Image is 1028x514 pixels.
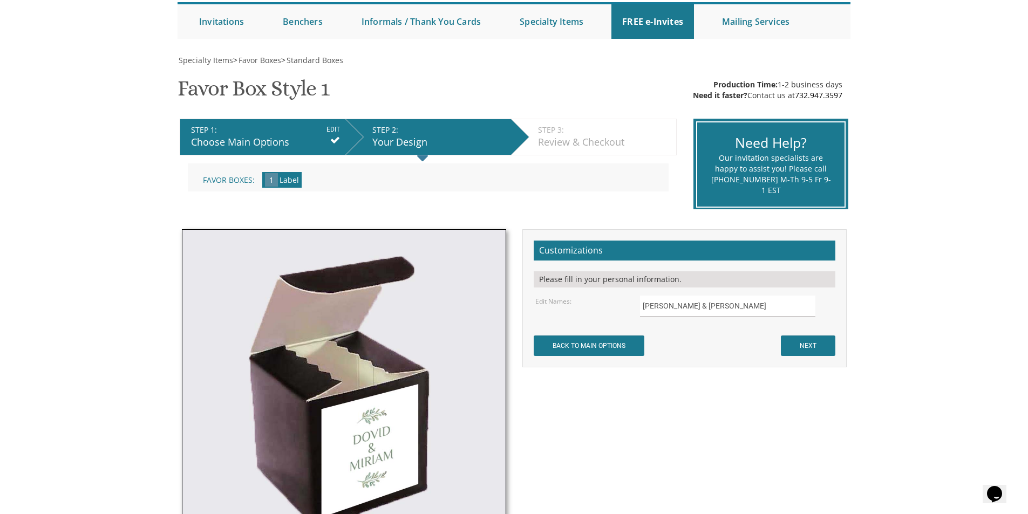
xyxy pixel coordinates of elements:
a: Mailing Services [711,4,800,39]
span: > [233,55,281,65]
a: Informals / Thank You Cards [351,4,492,39]
span: 1 [265,173,278,187]
a: Specialty Items [509,4,594,39]
a: Benchers [272,4,333,39]
a: Favor Boxes [237,55,281,65]
iframe: chat widget [983,471,1017,503]
h1: Favor Box Style 1 [178,77,329,108]
div: Please fill in your personal information. [534,271,835,287]
input: EDIT [326,125,340,134]
a: Standard Boxes [285,55,343,65]
a: FREE e-Invites [611,4,694,39]
div: STEP 1: [191,125,340,135]
span: Favor Boxes: [203,175,255,185]
input: NEXT [781,335,835,356]
div: Your Design [372,135,506,149]
a: Invitations [188,4,255,39]
div: STEP 3: [538,125,671,135]
span: Favor Boxes [239,55,281,65]
label: Edit Names: [535,297,571,306]
input: BACK TO MAIN OPTIONS [534,335,644,356]
span: > [281,55,343,65]
span: Need it faster? [693,90,747,100]
span: Standard Boxes [287,55,343,65]
div: STEP 2: [372,125,506,135]
div: 1-2 business days Contact us at [693,79,842,101]
div: Review & Checkout [538,135,671,149]
a: 732.947.3597 [795,90,842,100]
span: Production Time: [713,79,778,90]
span: Label [280,175,299,185]
span: Specialty Items [179,55,233,65]
a: Specialty Items [178,55,233,65]
div: Need Help? [711,133,831,153]
div: Our invitation specialists are happy to assist you! Please call [PHONE_NUMBER] M-Th 9-5 Fr 9-1 EST [711,153,831,196]
h2: Customizations [534,241,835,261]
div: Choose Main Options [191,135,340,149]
